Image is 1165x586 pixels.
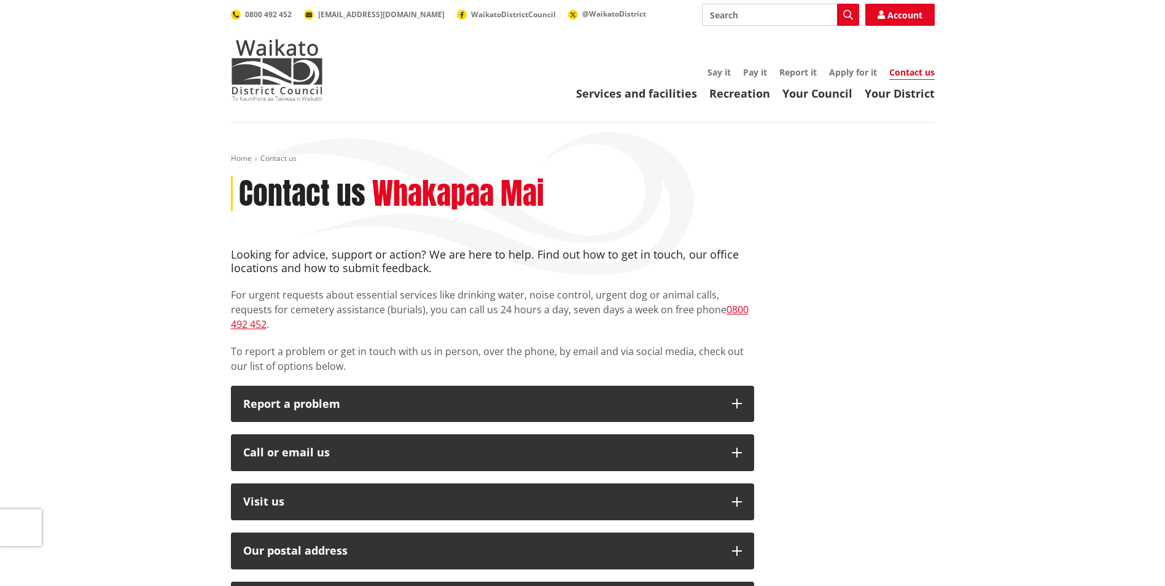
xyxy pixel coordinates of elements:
[245,9,292,20] span: 0800 492 452
[865,86,935,101] a: Your District
[743,66,767,78] a: Pay it
[782,86,852,101] a: Your Council
[239,176,365,212] h1: Contact us
[260,153,297,163] span: Contact us
[231,154,935,164] nav: breadcrumb
[231,248,754,275] h4: Looking for advice, support or action? We are here to help. Find out how to get in touch, our off...
[576,86,697,101] a: Services and facilities
[582,9,646,19] span: @WaikatoDistrict
[243,496,720,508] p: Visit us
[231,344,754,373] p: To report a problem or get in touch with us in person, over the phone, by email and via social me...
[709,86,770,101] a: Recreation
[457,9,556,20] a: WaikatoDistrictCouncil
[231,434,754,471] button: Call or email us
[231,287,754,332] p: For urgent requests about essential services like drinking water, noise control, urgent dog or an...
[243,398,720,410] p: Report a problem
[231,39,323,101] img: Waikato District Council - Te Kaunihera aa Takiwaa o Waikato
[865,4,935,26] a: Account
[779,66,817,78] a: Report it
[829,66,877,78] a: Apply for it
[231,153,252,163] a: Home
[231,533,754,569] button: Our postal address
[231,9,292,20] a: 0800 492 452
[304,9,445,20] a: [EMAIL_ADDRESS][DOMAIN_NAME]
[889,66,935,80] a: Contact us
[372,176,544,212] h2: Whakapaa Mai
[702,4,859,26] input: Search input
[318,9,445,20] span: [EMAIL_ADDRESS][DOMAIN_NAME]
[471,9,556,20] span: WaikatoDistrictCouncil
[231,483,754,520] button: Visit us
[568,9,646,19] a: @WaikatoDistrict
[231,303,749,331] a: 0800 492 452
[231,386,754,423] button: Report a problem
[243,545,720,557] h2: Our postal address
[243,447,720,459] div: Call or email us
[707,66,731,78] a: Say it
